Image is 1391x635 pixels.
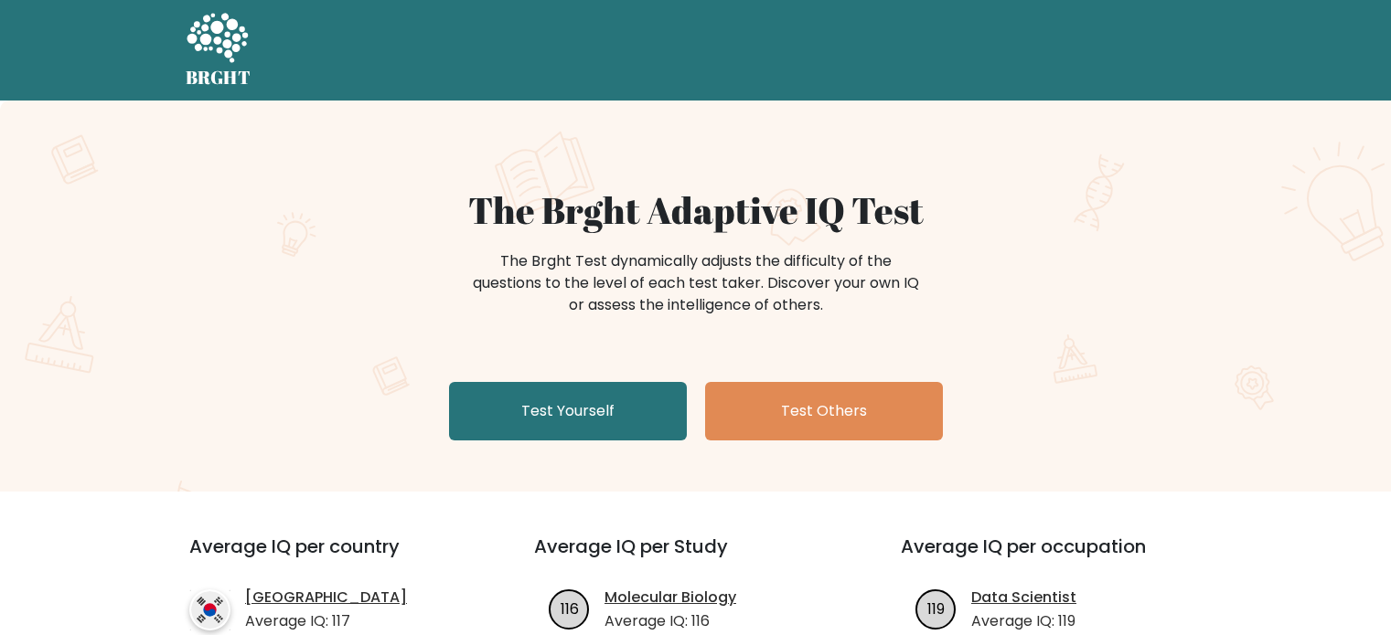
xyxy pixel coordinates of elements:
h1: The Brght Adaptive IQ Test [250,188,1142,232]
a: Test Others [705,382,943,440]
a: BRGHT [186,7,251,93]
img: country [189,589,230,630]
a: Molecular Biology [605,587,736,609]
p: Average IQ: 117 [245,610,407,632]
h3: Average IQ per Study [534,535,857,579]
div: The Brght Test dynamically adjusts the difficulty of the questions to the level of each test take... [467,250,925,316]
p: Average IQ: 116 [605,610,736,632]
h3: Average IQ per occupation [901,535,1224,579]
a: Test Yourself [449,382,687,440]
text: 119 [927,598,945,619]
h3: Average IQ per country [189,535,468,579]
a: Data Scientist [971,587,1076,609]
a: [GEOGRAPHIC_DATA] [245,587,407,609]
p: Average IQ: 119 [971,610,1076,632]
h5: BRGHT [186,67,251,89]
text: 116 [561,598,579,619]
